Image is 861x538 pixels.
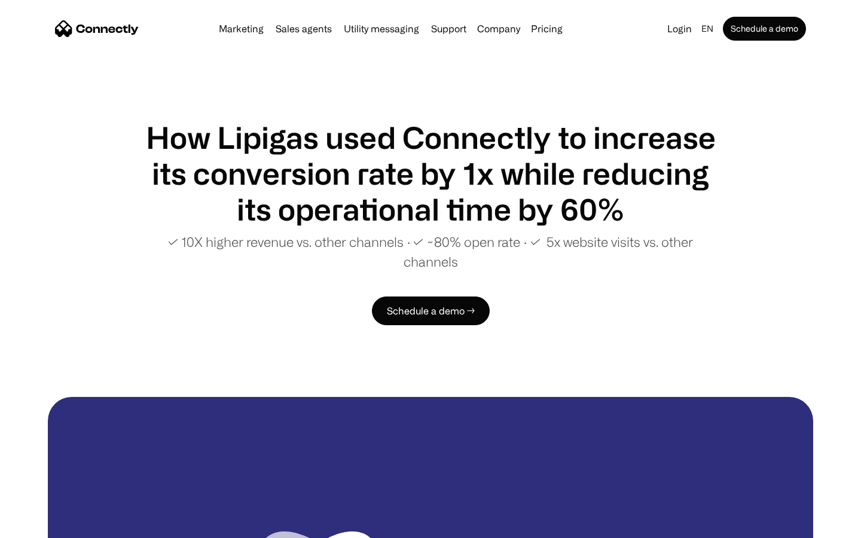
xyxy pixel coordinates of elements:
a: Support [426,24,471,33]
h1: How Lipigas used Connectly to increase its conversion rate by 1x while reducing its operational t... [143,120,717,227]
a: Login [662,20,697,37]
a: Utility messaging [339,24,424,33]
aside: Language selected: English [12,516,72,534]
a: Schedule a demo → [372,296,490,325]
div: Company [477,20,520,37]
a: Pricing [526,24,567,33]
a: Schedule a demo [723,17,806,41]
p: ✓ 10X higher revenue vs. other channels ∙ ✓ ~80% open rate ∙ ✓ 5x website visits vs. other channels [143,232,717,271]
a: Marketing [214,24,268,33]
div: en [701,20,713,37]
a: Sales agents [271,24,337,33]
ul: Language list [24,517,72,534]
